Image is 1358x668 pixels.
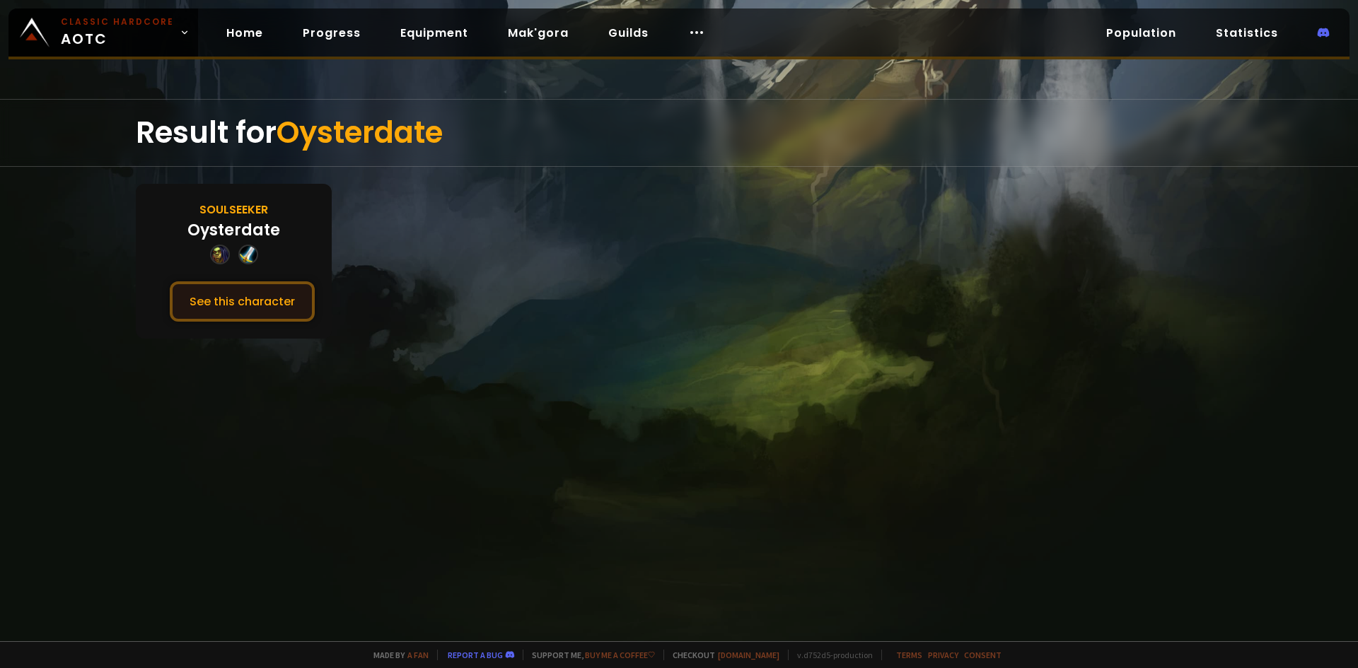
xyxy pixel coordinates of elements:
a: Report a bug [448,650,503,660]
a: Progress [291,18,372,47]
a: [DOMAIN_NAME] [718,650,779,660]
a: Classic HardcoreAOTC [8,8,198,57]
span: AOTC [61,16,174,49]
a: Guilds [597,18,660,47]
small: Classic Hardcore [61,16,174,28]
span: Support me, [523,650,655,660]
div: Result for [136,100,1222,166]
a: Home [215,18,274,47]
a: a fan [407,650,429,660]
a: Population [1095,18,1188,47]
span: Oysterdate [277,112,443,153]
button: See this character [170,281,315,322]
span: v. d752d5 - production [788,650,873,660]
span: Made by [365,650,429,660]
a: Equipment [389,18,480,47]
div: Soulseeker [199,201,268,218]
span: Checkout [663,650,779,660]
a: Consent [964,650,1002,660]
div: Oysterdate [187,218,280,242]
a: Terms [896,650,922,660]
a: Buy me a coffee [585,650,655,660]
a: Mak'gora [497,18,580,47]
a: Privacy [928,650,958,660]
a: Statistics [1205,18,1289,47]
